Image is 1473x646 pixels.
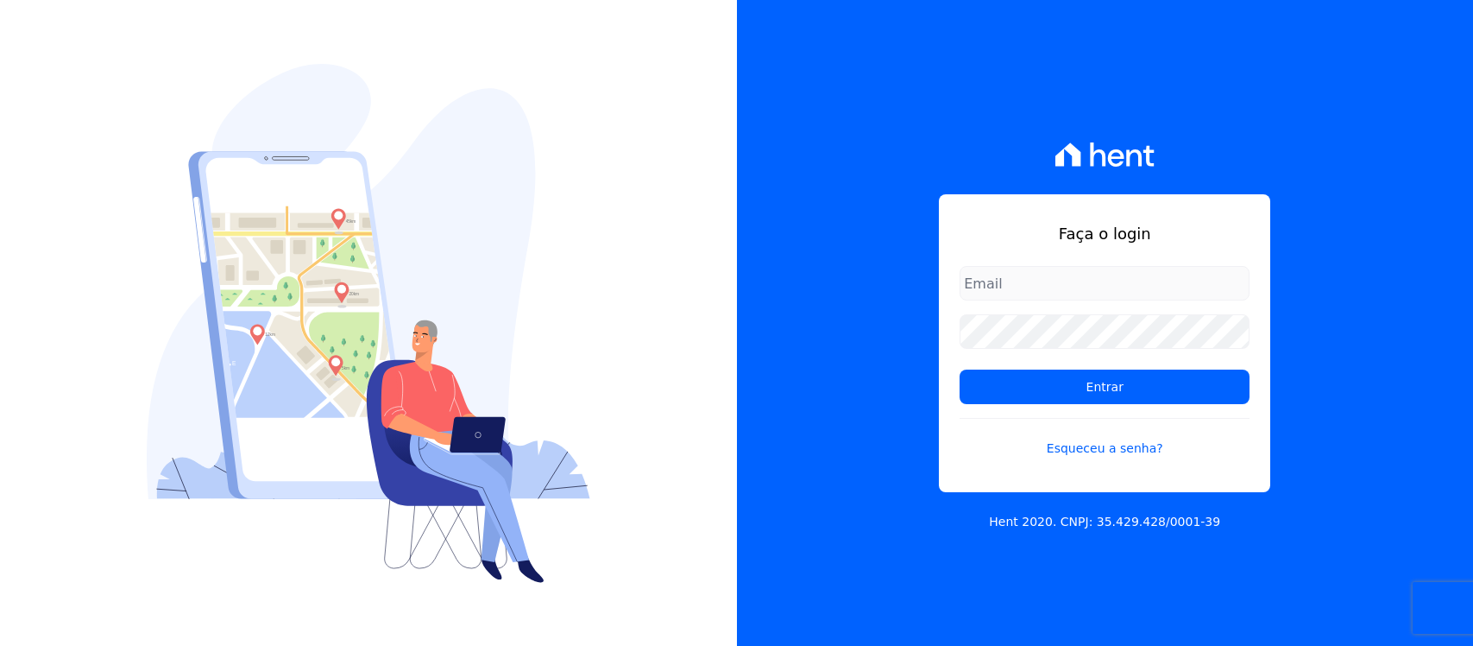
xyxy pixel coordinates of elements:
h1: Faça o login [960,222,1250,245]
p: Hent 2020. CNPJ: 35.429.428/0001-39 [989,513,1220,531]
input: Email [960,266,1250,301]
a: Esqueceu a senha? [960,418,1250,458]
input: Entrar [960,370,1250,404]
img: Login [147,64,590,583]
